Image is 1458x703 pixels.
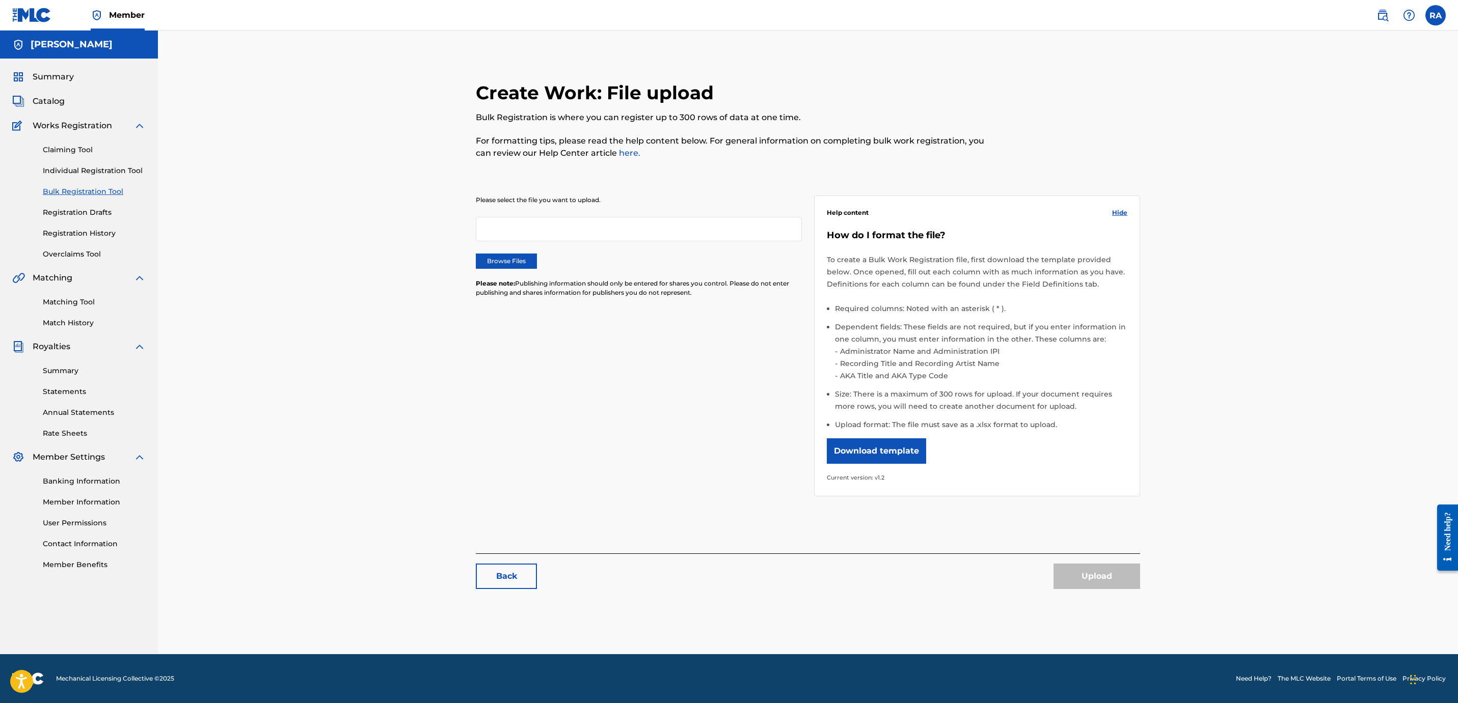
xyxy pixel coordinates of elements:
a: here. [617,148,640,158]
a: Registration History [43,228,146,239]
button: Download template [827,438,926,464]
label: Browse Files [476,254,537,269]
img: Accounts [12,39,24,51]
span: Help content [827,208,869,217]
a: Member Benefits [43,559,146,570]
img: logo [12,672,44,685]
a: Rate Sheets [43,428,146,439]
span: Catalog [33,95,65,107]
a: SummarySummary [12,71,74,83]
li: Dependent fields: These fields are not required, but if you enter information in one column, you ... [835,321,1127,388]
li: Size: There is a maximum of 300 rows for upload. If your document requires more rows, you will ne... [835,388,1127,418]
a: Bulk Registration Tool [43,186,146,197]
a: Summary [43,365,146,376]
img: expand [133,120,146,132]
a: Registration Drafts [43,207,146,218]
a: Member Information [43,497,146,508]
a: Need Help? [1236,674,1272,683]
a: Match History [43,318,146,328]
span: Matching [33,272,72,284]
a: The MLC Website [1278,674,1331,683]
div: Drag [1410,664,1416,695]
iframe: Chat Widget [1407,654,1458,703]
a: User Permissions [43,518,146,528]
p: Current version: v1.2 [827,471,1127,484]
p: Publishing information should only be entered for shares you control. Please do not enter publish... [476,279,802,297]
img: Catalog [12,95,24,107]
a: CatalogCatalog [12,95,65,107]
a: Privacy Policy [1402,674,1446,683]
div: User Menu [1425,5,1446,25]
a: Portal Terms of Use [1337,674,1396,683]
p: For formatting tips, please read the help content below. For general information on completing bu... [476,135,987,159]
iframe: Resource Center [1429,496,1458,578]
span: Member [109,9,145,21]
img: expand [133,341,146,353]
span: Royalties [33,341,70,353]
div: Help [1399,5,1419,25]
a: Annual Statements [43,407,146,418]
span: Summary [33,71,74,83]
li: AKA Title and AKA Type Code [838,370,1127,382]
img: help [1403,9,1415,21]
img: Summary [12,71,24,83]
img: expand [133,272,146,284]
span: Hide [1112,208,1127,217]
li: Recording Title and Recording Artist Name [838,357,1127,370]
img: MLC Logo [12,8,51,22]
a: Contact Information [43,539,146,549]
img: Member Settings [12,451,24,463]
a: Back [476,564,537,589]
li: Administrator Name and Administration IPI [838,345,1127,357]
img: expand [133,451,146,463]
h5: Randall Alston [31,39,113,50]
h5: How do I format the file? [827,230,1127,241]
a: Statements [43,386,146,397]
img: search [1376,9,1389,21]
a: Banking Information [43,476,146,487]
a: Claiming Tool [43,145,146,155]
li: Required columns: Noted with an asterisk ( * ). [835,302,1127,321]
img: Matching [12,272,25,284]
a: Public Search [1372,5,1393,25]
span: Works Registration [33,120,112,132]
a: Overclaims Tool [43,249,146,260]
p: Please select the file you want to upload. [476,195,802,205]
p: To create a Bulk Work Registration file, first download the template provided below. Once opened,... [827,254,1127,290]
img: Royalties [12,341,24,353]
span: Mechanical Licensing Collective © 2025 [56,674,174,683]
h2: Create Work: File upload [476,81,719,104]
img: Top Rightsholder [91,9,103,21]
a: Individual Registration Tool [43,165,146,176]
span: Member Settings [33,451,105,463]
li: Upload format: The file must save as a .xlsx format to upload. [835,418,1127,431]
span: Please note: [476,279,515,287]
p: Bulk Registration is where you can register up to 300 rows of data at one time. [476,111,987,124]
a: Matching Tool [43,297,146,307]
img: Works Registration [12,120,25,132]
